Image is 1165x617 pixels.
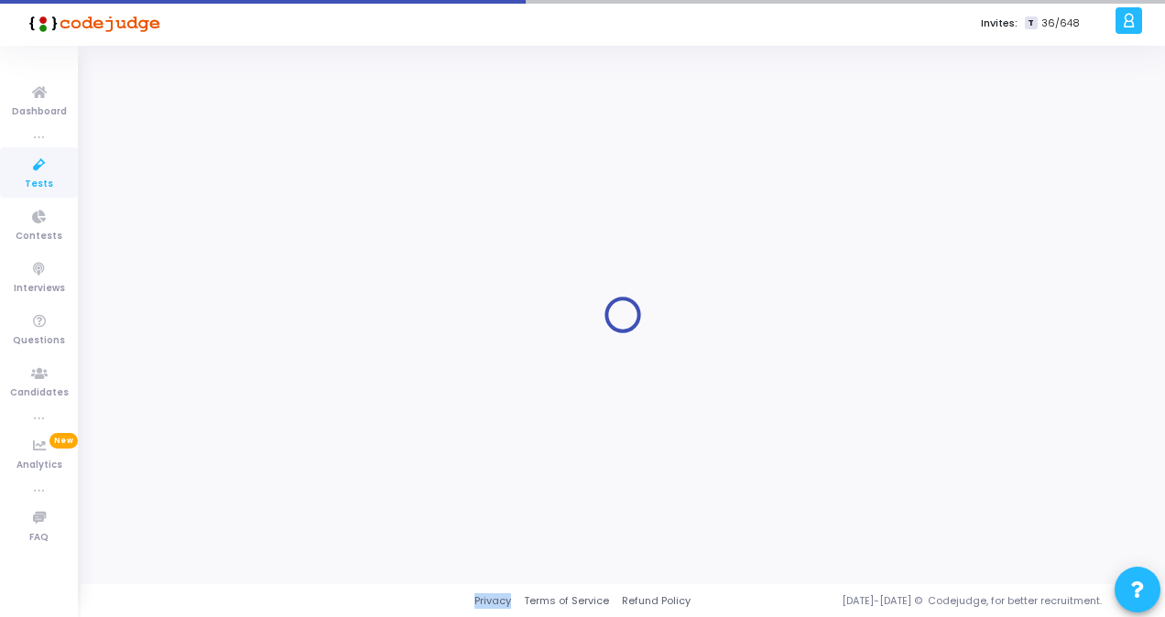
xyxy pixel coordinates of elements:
span: FAQ [29,530,49,546]
a: Refund Policy [622,593,691,609]
span: Contests [16,229,62,244]
span: T [1025,16,1037,30]
span: Questions [13,333,65,349]
img: logo [23,5,160,41]
a: Privacy [474,593,511,609]
a: Terms of Service [524,593,609,609]
span: New [49,433,78,449]
span: Interviews [14,281,65,297]
div: [DATE]-[DATE] © Codejudge, for better recruitment. [691,593,1142,609]
label: Invites: [981,16,1018,31]
span: Analytics [16,458,62,473]
span: 36/648 [1041,16,1080,31]
span: Candidates [10,385,69,401]
span: Tests [25,177,53,192]
span: Dashboard [12,104,67,120]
